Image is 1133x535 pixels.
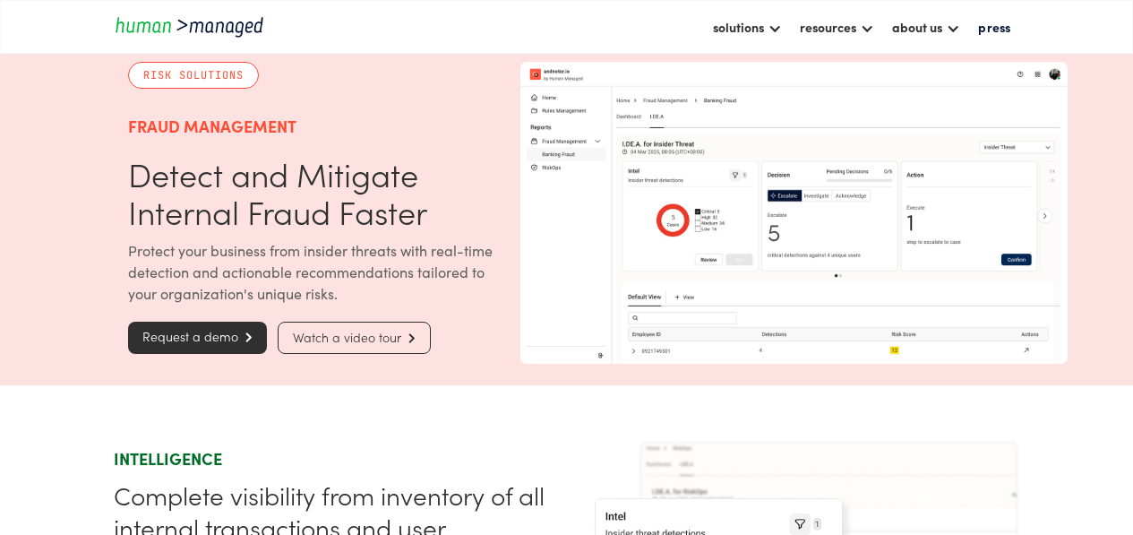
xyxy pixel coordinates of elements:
[114,448,560,470] h4: Intelligence
[969,12,1019,42] a: press
[401,332,416,344] span: 
[238,332,253,343] span: 
[704,12,791,42] div: solutions
[791,12,883,42] div: resources
[278,322,431,354] a: Watch a video tour
[128,116,506,137] div: Fraud Management
[114,14,275,39] a: home
[883,12,969,42] div: about us
[800,16,856,38] div: resources
[128,155,506,230] h1: Detect and Mitigate Internal Fraud Faster
[713,16,764,38] div: solutions
[128,322,267,354] a: Request a demo
[892,16,942,38] div: about us
[128,62,259,89] div: Risk Solutions
[128,239,506,304] div: Protect your business from insider threats with real-time detection and actionable recommendation...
